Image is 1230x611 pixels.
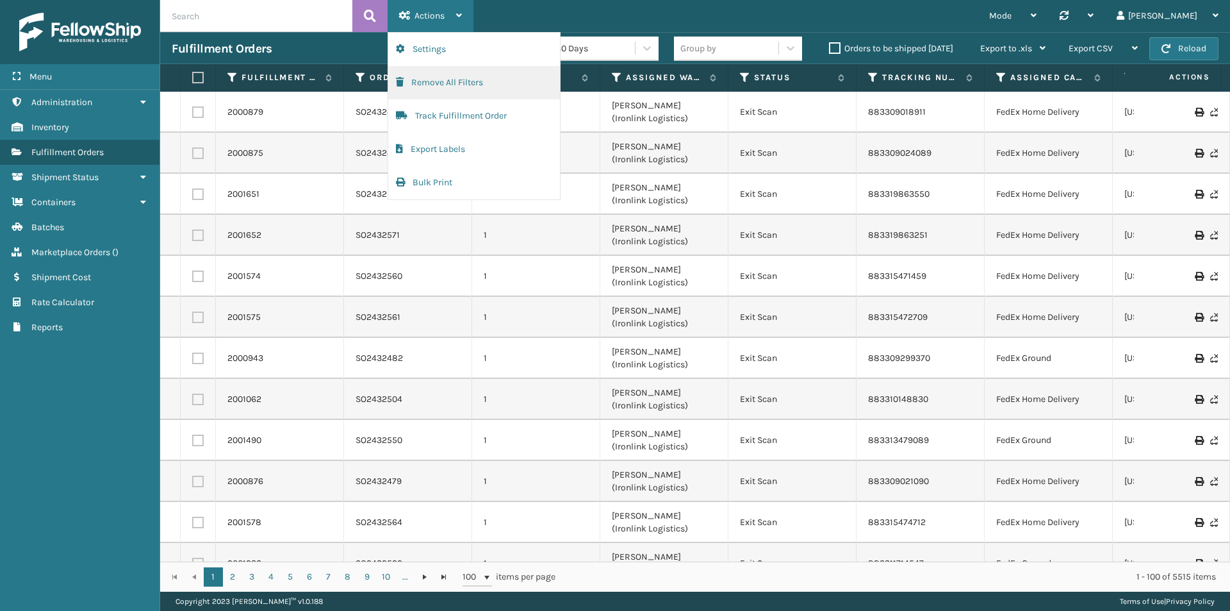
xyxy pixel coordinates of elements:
[31,297,94,308] span: Rate Calculator
[31,247,110,258] span: Marketplace Orders
[1210,108,1218,117] i: Never Shipped
[377,567,396,587] a: 10
[868,271,926,281] a: 883315471459
[728,420,857,461] td: Exit Scan
[868,230,928,240] a: 883319863251
[472,256,600,297] td: 1
[1210,354,1218,363] i: Never Shipped
[227,311,261,324] a: 2001575
[829,43,953,54] label: Orders to be shipped [DATE]
[680,42,716,55] div: Group by
[472,420,600,461] td: 1
[1120,592,1215,611] div: |
[985,256,1113,297] td: FedEx Home Delivery
[868,476,929,487] a: 883309021090
[868,188,930,199] a: 883319863550
[754,72,832,83] label: Status
[868,147,931,158] a: 883309024089
[227,475,263,488] a: 2000876
[370,72,447,83] label: Order Number
[985,543,1113,584] td: FedEx Ground
[31,172,99,183] span: Shipment Status
[261,567,281,587] a: 4
[463,567,556,587] span: items per page
[1129,67,1218,88] span: Actions
[227,270,261,283] a: 2001574
[420,572,430,582] span: Go to the next page
[223,567,242,587] a: 2
[868,394,928,405] a: 883310148830
[1195,272,1202,281] i: Print Label
[1120,597,1164,606] a: Terms of Use
[31,97,92,108] span: Administration
[1195,477,1202,486] i: Print Label
[728,379,857,420] td: Exit Scan
[600,543,728,584] td: [PERSON_NAME] (Ironlink Logistics)
[242,567,261,587] a: 3
[439,572,449,582] span: Go to the last page
[31,122,69,133] span: Inventory
[356,557,402,570] a: SO2432522
[356,229,400,242] a: SO2432571
[227,188,259,201] a: 2001651
[472,543,600,584] td: 1
[338,567,357,587] a: 8
[573,571,1216,583] div: 1 - 100 of 5515 items
[1069,43,1113,54] span: Export CSV
[472,379,600,420] td: 1
[728,543,857,584] td: Exit Scan
[985,502,1113,543] td: FedEx Home Delivery
[388,33,560,66] button: Settings
[31,147,104,158] span: Fulfillment Orders
[319,567,338,587] a: 7
[31,322,63,333] span: Reports
[985,174,1113,215] td: FedEx Home Delivery
[227,557,261,570] a: 2001233
[600,256,728,297] td: [PERSON_NAME] (Ironlink Logistics)
[472,215,600,256] td: 1
[600,338,728,379] td: [PERSON_NAME] (Ironlink Logistics)
[1210,190,1218,199] i: Never Shipped
[31,272,91,283] span: Shipment Cost
[626,72,703,83] label: Assigned Warehouse
[728,215,857,256] td: Exit Scan
[1195,190,1202,199] i: Print Label
[434,567,454,587] a: Go to the last page
[600,502,728,543] td: [PERSON_NAME] (Ironlink Logistics)
[980,43,1032,54] span: Export to .xls
[356,352,403,365] a: SO2432482
[1210,149,1218,158] i: Never Shipped
[29,71,52,82] span: Menu
[600,133,728,174] td: [PERSON_NAME] (Ironlink Logistics)
[281,567,300,587] a: 5
[388,166,560,199] button: Bulk Print
[868,435,929,446] a: 883313479089
[176,592,323,611] p: Copyright 2023 [PERSON_NAME]™ v 1.0.188
[985,420,1113,461] td: FedEx Ground
[19,13,141,51] img: logo
[985,338,1113,379] td: FedEx Ground
[1149,37,1218,60] button: Reload
[728,461,857,502] td: Exit Scan
[985,461,1113,502] td: FedEx Home Delivery
[227,106,263,119] a: 2000879
[985,215,1113,256] td: FedEx Home Delivery
[204,567,223,587] a: 1
[356,434,402,447] a: SO2432550
[227,147,263,160] a: 2000875
[1210,436,1218,445] i: Never Shipped
[1210,518,1218,527] i: Never Shipped
[227,516,261,529] a: 2001578
[463,571,482,583] span: 100
[472,297,600,338] td: 1
[985,133,1113,174] td: FedEx Home Delivery
[172,41,272,56] h3: Fulfillment Orders
[989,10,1012,21] span: Mode
[388,133,560,166] button: Export Labels
[472,502,600,543] td: 1
[227,393,261,406] a: 2001062
[1195,559,1202,568] i: Print Label
[728,174,857,215] td: Exit Scan
[414,10,445,21] span: Actions
[1195,436,1202,445] i: Print Label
